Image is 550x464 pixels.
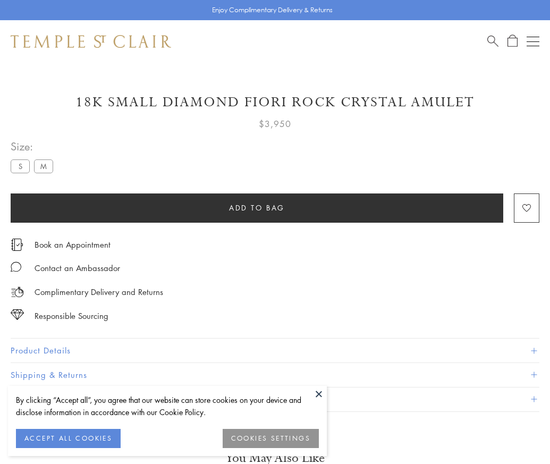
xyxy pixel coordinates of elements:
label: S [11,159,30,173]
p: Enjoy Complimentary Delivery & Returns [212,5,333,15]
a: Search [487,35,498,48]
p: Complimentary Delivery and Returns [35,285,163,299]
img: MessageIcon-01_2.svg [11,261,21,272]
span: Add to bag [229,202,285,214]
a: Open Shopping Bag [507,35,518,48]
div: Contact an Ambassador [35,261,120,275]
img: icon_delivery.svg [11,285,24,299]
img: icon_sourcing.svg [11,309,24,320]
img: icon_appointment.svg [11,239,23,251]
button: Open navigation [527,35,539,48]
a: Book an Appointment [35,239,111,250]
span: $3,950 [259,117,291,131]
div: Responsible Sourcing [35,309,108,323]
span: Size: [11,138,57,155]
button: Add to bag [11,193,503,223]
div: By clicking “Accept all”, you agree that our website can store cookies on your device and disclos... [16,394,319,418]
button: Shipping & Returns [11,363,539,387]
button: Product Details [11,339,539,362]
label: M [34,159,53,173]
h1: 18K Small Diamond Fiori Rock Crystal Amulet [11,93,539,112]
button: ACCEPT ALL COOKIES [16,429,121,448]
button: COOKIES SETTINGS [223,429,319,448]
img: Temple St. Clair [11,35,171,48]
